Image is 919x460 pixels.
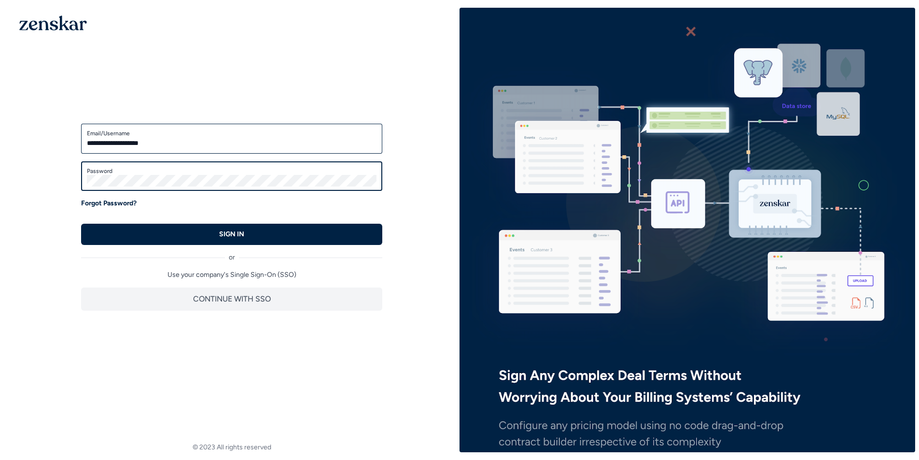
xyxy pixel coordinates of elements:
div: or [81,245,382,262]
label: Email/Username [87,129,376,137]
footer: © 2023 All rights reserved [4,443,459,452]
button: SIGN IN [81,224,382,245]
button: CONTINUE WITH SSO [81,287,382,311]
img: 1OGAJ2xQqyY4LXKgY66KYq0eOWRCkrZdAb3gUhuVAqdWPZE9SRJmCz+oDMSn4zDLXe31Ii730ItAGKgCKgCCgCikA4Av8PJUP... [19,15,87,30]
p: Use your company's Single Sign-On (SSO) [81,270,382,280]
a: Forgot Password? [81,199,137,208]
p: SIGN IN [219,230,244,239]
label: Password [87,167,376,175]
